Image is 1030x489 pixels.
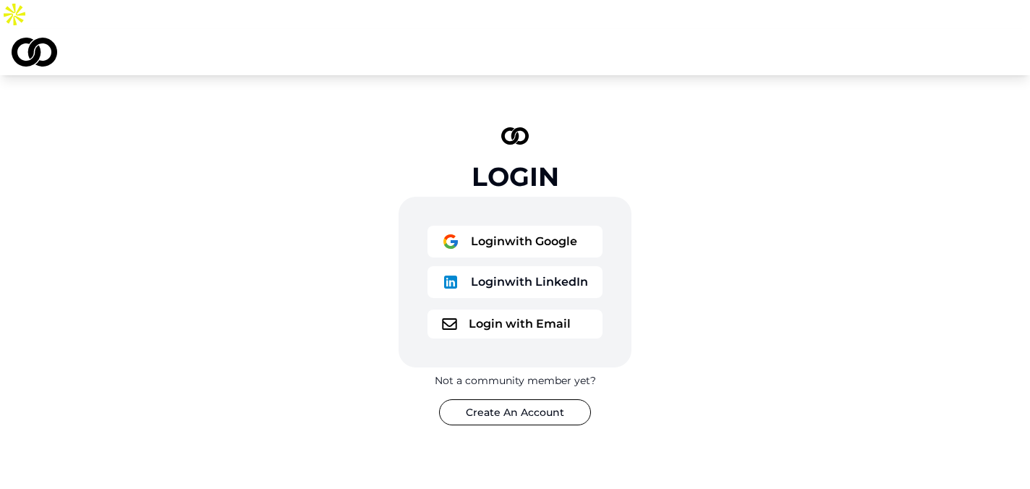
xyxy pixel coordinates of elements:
[435,373,596,388] div: Not a community member yet?
[442,273,459,291] img: logo
[427,266,603,298] button: logoLoginwith LinkedIn
[442,233,459,250] img: logo
[442,318,457,330] img: logo
[427,310,603,339] button: logoLogin with Email
[12,38,57,67] img: logo
[501,127,529,145] img: logo
[439,399,591,425] button: Create An Account
[427,226,603,258] button: logoLoginwith Google
[472,162,559,191] div: Login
